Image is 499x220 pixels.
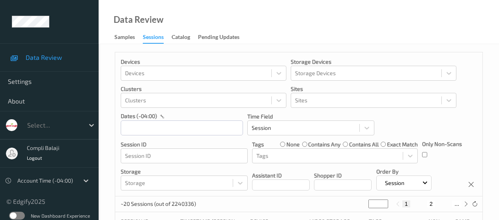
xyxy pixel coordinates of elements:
p: Order By [376,168,432,176]
p: Only Non-Scans [422,140,462,148]
label: contains any [308,141,340,148]
p: Assistant ID [252,172,310,179]
label: exact match [387,141,418,148]
div: Samples [114,33,135,43]
p: Session [382,179,407,187]
p: Session ID [121,141,248,148]
a: Samples [114,32,143,43]
p: Clusters [121,85,286,93]
div: Catalog [172,33,190,43]
button: 2 [427,200,435,207]
p: Time Field [247,113,374,120]
p: Storage Devices [291,58,456,66]
a: Sessions [143,32,172,44]
p: dates (-04:00) [121,112,157,120]
p: Devices [121,58,286,66]
p: Sites [291,85,456,93]
div: Sessions [143,33,164,44]
p: Shopper ID [314,172,372,179]
label: none [286,141,300,148]
p: ~20 Sessions (out of 2240336) [121,200,196,208]
p: Storage [121,168,248,176]
p: Tags [252,141,264,148]
label: contains all [349,141,379,148]
button: ... [452,200,462,207]
a: Catalog [172,32,198,43]
button: 1 [402,200,410,207]
div: Pending Updates [198,33,239,43]
a: Pending Updates [198,32,247,43]
div: Data Review [114,16,163,24]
